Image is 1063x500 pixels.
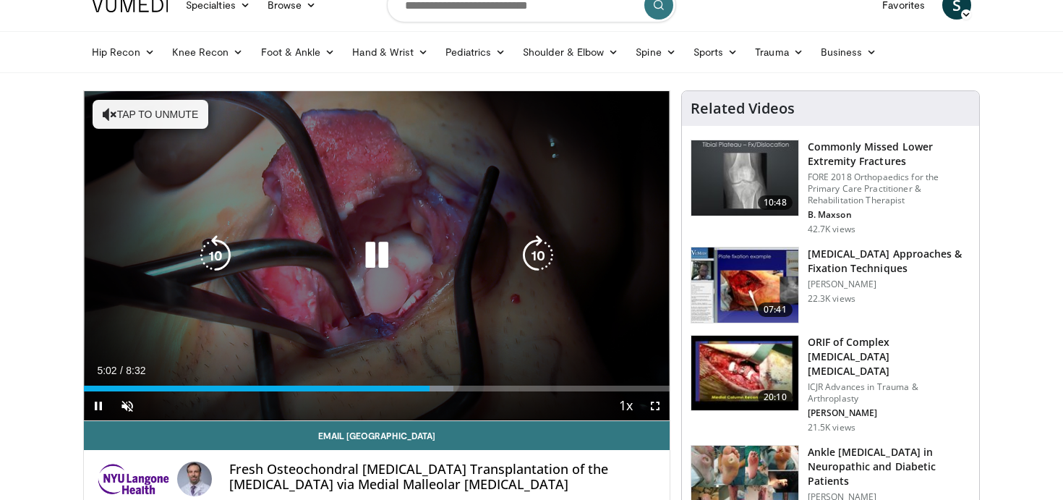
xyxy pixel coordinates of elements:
[163,38,252,67] a: Knee Recon
[97,365,116,376] span: 5:02
[808,381,970,404] p: ICJR Advances in Trauma & Arthroplasty
[691,336,798,411] img: 473b5e14-8287-4df3-9ec5-f9baf7e98445.150x105_q85_crop-smart_upscale.jpg
[746,38,812,67] a: Trauma
[627,38,684,67] a: Spine
[84,421,670,450] a: Email [GEOGRAPHIC_DATA]
[252,38,344,67] a: Foot & Ankle
[808,279,970,290] p: [PERSON_NAME]
[808,293,855,305] p: 22.3K views
[95,462,171,496] img: NYU Langone Orthopedics
[120,365,123,376] span: /
[758,390,793,404] span: 20:10
[808,335,970,378] h3: ORIF of Complex [MEDICAL_DATA] [MEDICAL_DATA]
[808,422,855,433] p: 21.5K views
[808,247,970,276] h3: [MEDICAL_DATA] Approaches & Fixation Techniques
[808,445,970,488] h3: Ankle [MEDICAL_DATA] in Neuropathic and Diabetic Patients
[126,365,145,376] span: 8:32
[691,247,798,323] img: a62318ec-2188-4613-ae5d-84e3ab2d8b19.150x105_q85_crop-smart_upscale.jpg
[691,140,970,235] a: 10:48 Commonly Missed Lower Extremity Fractures FORE 2018 Orthopaedics for the Primary Care Pract...
[691,100,795,117] h4: Related Videos
[685,38,747,67] a: Sports
[84,386,670,391] div: Progress Bar
[229,462,657,493] h4: Fresh Osteochondral [MEDICAL_DATA] Transplantation of the [MEDICAL_DATA] via Medial Malleolar [ME...
[612,391,641,420] button: Playback Rate
[812,38,886,67] a: Business
[343,38,437,67] a: Hand & Wrist
[641,391,670,420] button: Fullscreen
[437,38,514,67] a: Pediatrics
[84,91,670,421] video-js: Video Player
[113,391,142,420] button: Unmute
[808,171,970,206] p: FORE 2018 Orthopaedics for the Primary Care Practitioner & Rehabilitation Therapist
[691,335,970,433] a: 20:10 ORIF of Complex [MEDICAL_DATA] [MEDICAL_DATA] ICJR Advances in Trauma & Arthroplasty [PERSO...
[758,302,793,317] span: 07:41
[514,38,627,67] a: Shoulder & Elbow
[177,462,212,496] img: Avatar
[691,140,798,216] img: 4aa379b6-386c-4fb5-93ee-de5617843a87.150x105_q85_crop-smart_upscale.jpg
[808,209,970,221] p: B. Maxson
[808,407,970,419] p: [PERSON_NAME]
[808,224,855,235] p: 42.7K views
[691,247,970,323] a: 07:41 [MEDICAL_DATA] Approaches & Fixation Techniques [PERSON_NAME] 22.3K views
[808,140,970,169] h3: Commonly Missed Lower Extremity Fractures
[83,38,163,67] a: Hip Recon
[758,195,793,210] span: 10:48
[84,391,113,420] button: Pause
[93,100,208,129] button: Tap to unmute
